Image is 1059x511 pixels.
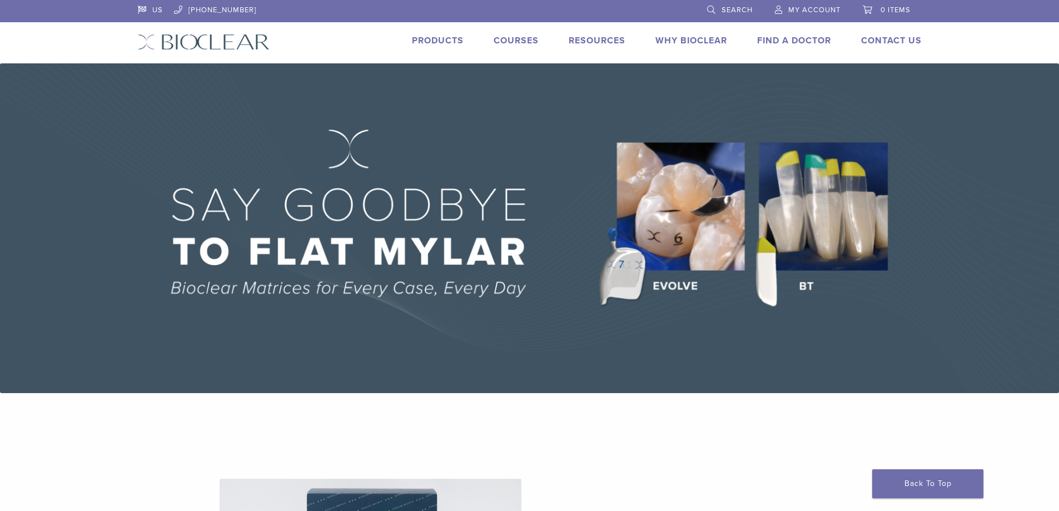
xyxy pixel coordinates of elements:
[757,35,831,46] a: Find A Doctor
[872,469,983,498] a: Back To Top
[722,6,753,14] span: Search
[412,35,464,46] a: Products
[138,34,270,50] img: Bioclear
[881,6,911,14] span: 0 items
[655,35,727,46] a: Why Bioclear
[494,35,539,46] a: Courses
[788,6,841,14] span: My Account
[569,35,625,46] a: Resources
[861,35,922,46] a: Contact Us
